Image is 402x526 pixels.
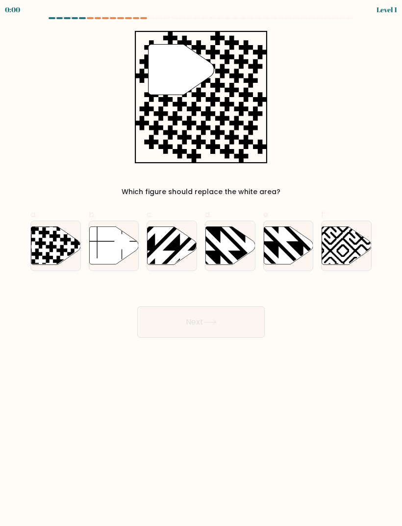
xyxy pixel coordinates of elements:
span: a. [30,209,37,220]
button: Next [137,306,265,338]
span: e. [263,209,270,220]
span: d. [205,209,211,220]
div: Which figure should replace the white area? [36,187,366,197]
span: b. [89,209,96,220]
g: " [149,45,214,95]
span: f. [321,209,326,220]
div: Level 1 [377,4,397,15]
span: c. [147,209,153,220]
div: 0:00 [5,4,20,15]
